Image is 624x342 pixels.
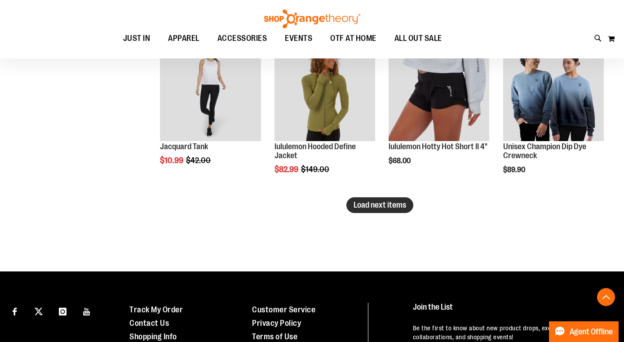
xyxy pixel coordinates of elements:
[503,40,604,141] img: Unisex Champion Dip Dye Crewneck
[270,36,380,197] div: product
[129,332,177,341] a: Shopping Info
[274,40,375,142] a: Product image for lululemon Hooded Define Jacket
[384,36,494,188] div: product
[413,303,607,320] h4: Join the List
[79,303,95,319] a: Visit our Youtube page
[160,40,261,141] img: Front view of Jacquard Tank
[570,328,613,336] span: Agent Offline
[503,166,527,174] span: $89.90
[597,288,615,306] button: Back To Top
[252,332,297,341] a: Terms of Use
[129,305,183,314] a: Track My Order
[186,156,212,165] span: $42.00
[503,142,586,160] a: Unisex Champion Dip Dye Crewneck
[346,197,413,213] button: Load next items
[55,303,71,319] a: Visit our Instagram page
[160,156,185,165] span: $10.99
[549,321,619,342] button: Agent Offline
[168,28,199,49] span: APPAREL
[155,36,265,188] div: product
[389,40,489,141] img: Product image for lululemon Hotty Hot Short II 4"
[499,36,608,197] div: product
[389,142,487,151] a: lululemon Hotty Hot Short II 4"
[160,142,208,151] a: Jacquard Tank
[252,305,315,314] a: Customer Service
[274,40,375,141] img: Product image for lululemon Hooded Define Jacket
[301,165,331,174] span: $149.00
[389,40,489,142] a: Product image for lululemon Hotty Hot Short II 4"SALE
[274,165,300,174] span: $82.99
[354,200,406,209] span: Load next items
[7,303,22,319] a: Visit our Facebook page
[35,307,43,315] img: Twitter
[503,40,604,142] a: Unisex Champion Dip Dye CrewneckNEW
[389,157,412,165] span: $68.00
[330,28,376,49] span: OTF AT HOME
[123,28,150,49] span: JUST IN
[160,40,261,142] a: Front view of Jacquard Tank
[394,28,442,49] span: ALL OUT SALE
[129,319,169,328] a: Contact Us
[285,28,312,49] span: EVENTS
[31,303,47,319] a: Visit our X page
[274,142,356,160] a: lululemon Hooded Define Jacket
[413,324,607,342] p: Be the first to know about new product drops, exclusive collaborations, and shopping events!
[252,319,301,328] a: Privacy Policy
[263,9,362,28] img: Shop Orangetheory
[217,28,267,49] span: ACCESSORIES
